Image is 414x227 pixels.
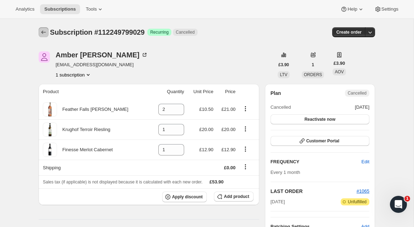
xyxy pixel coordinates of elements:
span: LTV [280,72,287,77]
span: [DATE] [355,104,369,111]
span: £0.00 [224,165,236,170]
span: Cancelled [176,29,194,35]
button: Edit [357,156,374,168]
span: £10.50 [199,107,214,112]
span: [EMAIL_ADDRESS][DOMAIN_NAME] [56,61,148,68]
button: Tools [81,4,108,14]
span: £53.90 [210,179,224,185]
span: Unfulfilled [348,199,367,205]
button: Shipping actions [240,163,251,171]
button: Reactivate now [271,114,369,124]
button: Settings [370,4,403,14]
button: Subscriptions [40,4,80,14]
span: AOV [335,69,344,74]
button: Product actions [56,71,92,78]
span: Subscription #112249799029 [50,28,144,36]
button: Subscriptions [39,27,49,37]
h2: FREQUENCY [271,158,362,165]
span: Add product [224,194,249,199]
th: Price [215,84,238,100]
button: Create order [332,27,366,37]
div: Krughof Terroir Riesling [57,126,110,133]
th: Unit Price [186,84,216,100]
span: [DATE] [271,198,285,205]
span: Cancelled [348,90,367,96]
span: 1 [312,62,314,68]
button: Help [336,4,368,14]
iframe: Intercom live chat [390,196,407,213]
img: product img [43,102,57,117]
a: #1065 [357,188,369,194]
button: #1065 [357,188,369,195]
span: Analytics [16,6,34,12]
span: £21.00 [221,107,236,112]
span: Cancelled [271,104,291,111]
div: Amber [PERSON_NAME] [56,51,148,58]
div: Feather Falls [PERSON_NAME] [57,106,128,113]
span: Sales tax (if applicable) is not displayed because it is calculated with each new order. [43,180,203,185]
span: £3.90 [334,60,345,67]
span: 1 [404,196,410,202]
img: product img [43,123,57,137]
span: Recurring [150,29,169,35]
button: 1 [307,60,318,70]
th: Product [39,84,150,100]
button: Customer Portal [271,136,369,146]
span: Reactivate now [305,117,335,122]
button: Product actions [240,105,251,113]
span: Tools [86,6,97,12]
span: Help [347,6,357,12]
th: Quantity [150,84,186,100]
span: ORDERS [304,72,322,77]
button: Add product [214,192,253,202]
button: Product actions [240,125,251,133]
div: Finesse Merlot Cabernet [57,146,113,153]
button: Product actions [240,145,251,153]
span: Subscriptions [44,6,76,12]
button: Analytics [11,4,39,14]
span: £20.00 [221,127,236,132]
span: Apply discount [172,194,203,200]
span: £3.90 [278,62,289,68]
span: Settings [381,6,398,12]
button: £3.90 [274,60,293,70]
span: £12.90 [221,147,236,152]
span: £20.00 [199,127,214,132]
th: Shipping [39,160,150,175]
span: Customer Portal [306,138,339,144]
img: product img [43,143,57,157]
span: Create order [336,29,362,35]
span: Edit [362,158,369,165]
button: Apply discount [162,192,207,202]
span: Every 1 month [271,170,300,175]
span: Amber Adams [39,51,50,63]
span: £12.90 [199,147,214,152]
h2: Plan [271,90,281,97]
h2: LAST ORDER [271,188,357,195]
